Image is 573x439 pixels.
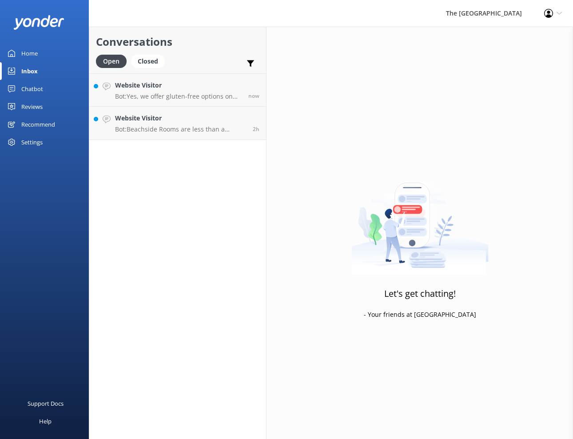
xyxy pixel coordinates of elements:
[89,107,266,140] a: Website VisitorBot:Beachside Rooms are less than a minute’s casual stroll to the water’s edge of ...
[351,164,489,275] img: artwork of a man stealing a conversation from at giant smartphone
[253,125,259,133] span: Oct 02 2025 11:38am (UTC -10:00) Pacific/Honolulu
[21,116,55,133] div: Recommend
[89,73,266,107] a: Website VisitorBot:Yes, we offer gluten-free options on our menus. You can view our menus at [URL...
[28,395,64,412] div: Support Docs
[39,412,52,430] div: Help
[96,55,127,68] div: Open
[96,56,131,66] a: Open
[131,55,165,68] div: Closed
[21,133,43,151] div: Settings
[21,62,38,80] div: Inbox
[21,80,43,98] div: Chatbot
[96,33,259,50] h2: Conversations
[115,92,242,100] p: Bot: Yes, we offer gluten-free options on our menus. You can view our menus at [URL][DOMAIN_NAME].
[115,125,246,133] p: Bot: Beachside Rooms are less than a minute’s casual stroll to the water’s edge of [GEOGRAPHIC_DA...
[131,56,169,66] a: Closed
[115,80,242,90] h4: Website Visitor
[13,15,64,30] img: yonder-white-logo.png
[21,44,38,62] div: Home
[21,98,43,116] div: Reviews
[115,113,246,123] h4: Website Visitor
[384,287,456,301] h3: Let's get chatting!
[364,310,476,319] p: - Your friends at [GEOGRAPHIC_DATA]
[248,92,259,100] span: Oct 02 2025 02:17pm (UTC -10:00) Pacific/Honolulu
